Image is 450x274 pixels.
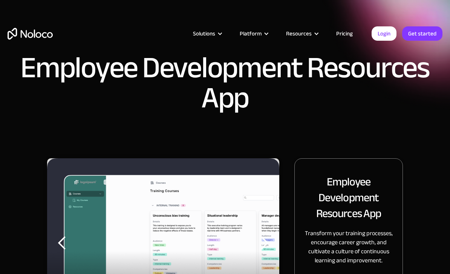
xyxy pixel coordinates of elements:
a: Get started [402,26,442,41]
p: Transform your training processes, encourage career growth, and cultivate a culture of continuous... [304,229,393,265]
div: Platform [230,29,277,38]
div: Solutions [184,29,230,38]
div: Solutions [193,29,215,38]
div: Resources [277,29,327,38]
div: Resources [286,29,312,38]
a: Pricing [327,29,362,38]
a: Login [372,26,396,41]
a: home [8,28,53,40]
h2: Employee Development Resources App [304,174,393,221]
h1: Employee Development Resources App [8,53,442,113]
div: Platform [240,29,262,38]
